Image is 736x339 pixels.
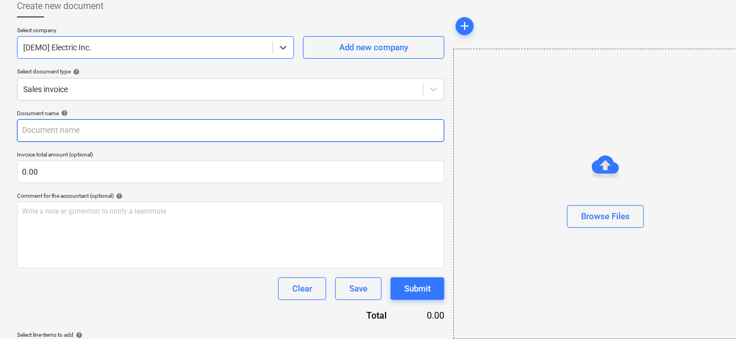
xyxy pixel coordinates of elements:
input: Document name [17,119,444,142]
iframe: Chat Widget [679,285,736,339]
div: Clear [292,281,312,296]
div: Submit [404,281,431,296]
button: Browse Files [567,205,644,228]
span: help [71,68,80,75]
div: Add new company [339,40,408,55]
span: help [73,332,83,338]
span: help [114,193,123,199]
div: Document name [17,110,444,117]
div: Select document type [17,68,444,75]
div: Total [297,309,405,322]
p: Select company [17,27,294,36]
button: Submit [391,277,444,300]
span: help [59,110,68,116]
div: Select line-items to add [17,331,294,338]
p: Invoice total amount (optional) [17,151,444,160]
div: Save [349,281,367,296]
button: Add new company [303,36,444,59]
div: Comment for the accountant (optional) [17,192,444,199]
div: Browse Files [581,209,630,224]
button: Clear [278,277,326,300]
button: Save [335,277,382,300]
input: Invoice total amount (optional) [17,160,444,183]
div: 0.00 [405,309,444,322]
span: add [458,19,471,33]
